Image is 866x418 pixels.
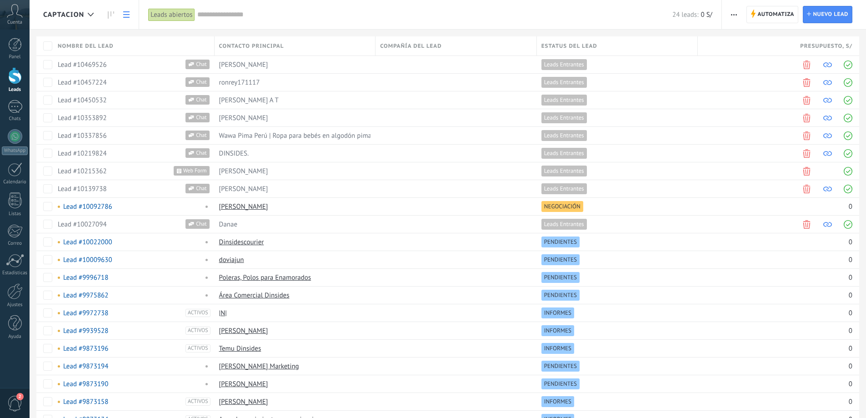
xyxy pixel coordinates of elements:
span: INFORMES [544,327,571,335]
span: No hay tareas asignadas [58,259,60,261]
a: Lead #9873194 [63,362,108,371]
span: Chat [194,184,209,193]
span: PENDIENTES [544,256,577,264]
a: Dinsidescourier [219,238,264,247]
span: No hay tareas asignadas [58,365,60,368]
a: Automatiza [746,6,798,23]
a: Poleras, Polos para Enamorados [219,273,311,282]
a: Lead #9996718 [63,273,108,282]
span: 0 [849,238,852,247]
a: Nuevo lead [803,6,852,23]
span: Nuevo lead [813,6,848,23]
span: [PERSON_NAME] [219,185,268,193]
div: Ajustes [2,302,28,308]
a: Lead #10092786 [63,202,112,211]
span: Estatus del lead [541,42,597,50]
span: ACTIVOS [185,327,210,335]
span: PENDIENTES [544,380,577,388]
a: Lead #10027094 [58,220,107,229]
span: 0 [849,202,852,211]
span: Leads Entrantes [544,149,584,157]
span: Chat [194,113,209,122]
span: Chat [194,77,209,87]
span: Automatiza [757,6,794,23]
span: 0 [849,327,852,335]
span: NEGOCIACIÓN [544,202,581,211]
div: Panel [2,54,28,60]
span: captacion [43,10,84,19]
span: ACTIVOS [185,344,210,353]
a: Lead #9873196 [63,344,108,353]
span: 0 [849,380,852,388]
span: 0 [849,291,852,300]
span: INFORMES [544,344,571,353]
span: Leads Entrantes [544,60,584,69]
span: No hay tareas asignadas [58,294,60,297]
span: Cuenta [7,20,22,25]
span: PENDIENTES [544,273,577,282]
span: [PERSON_NAME] [219,167,268,176]
span: No hay tareas asignadas [58,241,60,243]
span: Leads Entrantes [544,220,584,228]
span: Chat [194,95,209,105]
a: Lead #9975862 [63,291,108,300]
a: Lead #10469526 [58,60,107,69]
span: 24 leads: [672,10,698,19]
span: Presupuesto , S/ [800,42,852,50]
a: Lead #10450532 [58,96,107,105]
a: Lead #9873190 [63,380,108,388]
span: Contacto principal [219,42,284,50]
span: Compañía del lead [380,42,442,50]
a: doviajun [219,256,244,264]
span: [PERSON_NAME] A T [219,96,279,105]
a: Temu Dinsides [219,344,261,353]
span: 0 [849,362,852,371]
span: No hay tareas asignadas [58,206,60,208]
span: Leads Entrantes [544,131,584,140]
a: Lead #10022000 [63,238,112,247]
span: INFORMES [544,398,571,406]
div: Listas [2,211,28,217]
span: 0 S/ [701,10,712,19]
span: Leads Entrantes [544,114,584,122]
span: [PERSON_NAME] [219,114,268,122]
span: Wawa Pima Perú | Ropa para bebés en algodón pima [219,131,371,140]
span: PENDIENTES [544,291,577,299]
span: Chat [194,148,209,158]
div: Calendario [2,179,28,185]
div: Chats [2,116,28,122]
a: Lead #10337856 [58,131,107,140]
span: Chat [194,219,209,229]
span: Chat [194,131,209,140]
div: Leads [2,87,28,93]
span: PENDIENTES [544,362,577,370]
span: No hay tareas asignadas [58,347,60,350]
a: [PERSON_NAME] [219,398,268,406]
div: Ayuda [2,334,28,340]
span: No hay tareas asignadas [58,312,60,314]
span: No hay tareas asignadas [58,277,60,279]
span: ACTIVOS [185,309,210,317]
span: Leads Entrantes [544,78,584,86]
span: ACTIVOS [185,398,210,406]
span: 0 [849,398,852,406]
span: Nombre del lead [58,42,114,50]
a: Lead #10139738 [58,185,107,193]
span: Web Form [181,166,210,176]
span: Leads Entrantes [544,185,584,193]
a: [PERSON_NAME] [219,327,268,335]
a: Lead #10009630 [63,256,112,264]
a: [PERSON_NAME] [219,380,268,388]
div: WhatsApp [2,146,28,155]
span: 2 [16,393,24,400]
span: Danae [219,220,238,229]
span: Leads Entrantes [544,96,584,104]
span: No hay tareas asignadas [58,383,60,385]
span: INFORMES [544,309,571,317]
a: Lead #10353892 [58,114,107,122]
a: Lead #10215362 [58,167,107,176]
a: Lead #9939528 [63,327,108,335]
div: Correo [2,241,28,247]
span: DINSIDES. [219,149,249,158]
a: Área Comercial Dinsides [219,291,290,300]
